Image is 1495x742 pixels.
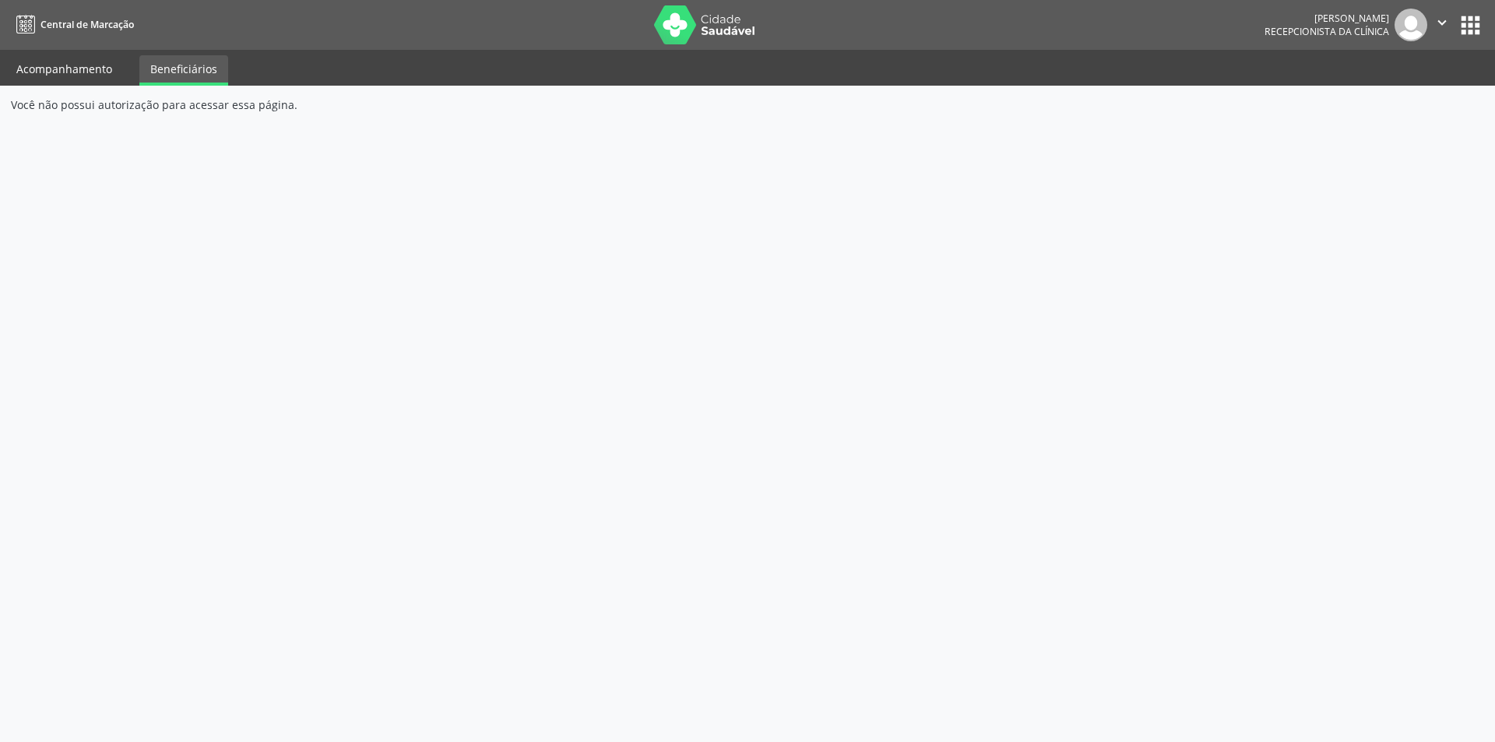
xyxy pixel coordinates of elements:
[1395,9,1427,41] img: img
[1427,9,1457,41] button: 
[139,55,228,86] a: Beneficiários
[40,18,134,31] span: Central de Marcação
[11,12,134,37] a: Central de Marcação
[11,97,1484,113] div: Você não possui autorização para acessar essa página.
[1433,14,1451,31] i: 
[1265,25,1389,38] span: Recepcionista da clínica
[5,55,123,83] a: Acompanhamento
[1457,12,1484,39] button: apps
[1265,12,1389,25] div: [PERSON_NAME]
